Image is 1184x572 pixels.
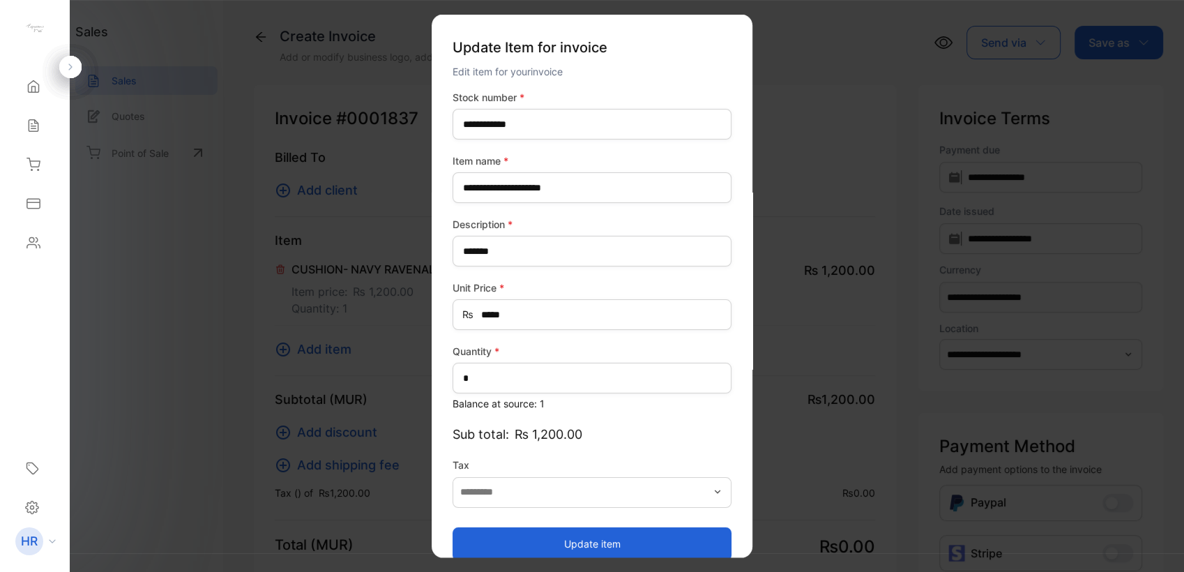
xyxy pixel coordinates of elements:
label: Description [453,217,731,232]
img: logo [24,18,45,39]
span: ₨ [462,307,473,322]
span: Edit item for your invoice [453,66,563,77]
p: Update Item for invoice [453,31,731,63]
label: Tax [453,458,731,472]
label: Item name [453,153,731,168]
button: Open LiveChat chat widget [11,6,53,47]
p: Sub total: [453,425,731,444]
label: Stock number [453,90,731,105]
button: Update item [453,527,731,560]
label: Quantity [453,344,731,359]
label: Unit Price [453,280,731,295]
p: Balance at source: 1 [453,396,731,411]
p: HR [21,532,38,550]
span: ₨ 1,200.00 [515,425,582,444]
